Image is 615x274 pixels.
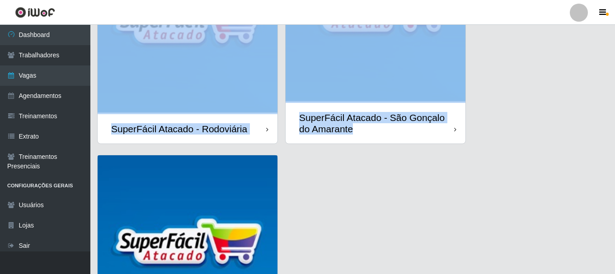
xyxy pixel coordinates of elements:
[111,123,247,135] div: SuperFácil Atacado - Rodoviária
[299,112,454,135] div: SuperFácil Atacado - São Gonçalo do Amarante
[15,7,55,18] img: CoreUI Logo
